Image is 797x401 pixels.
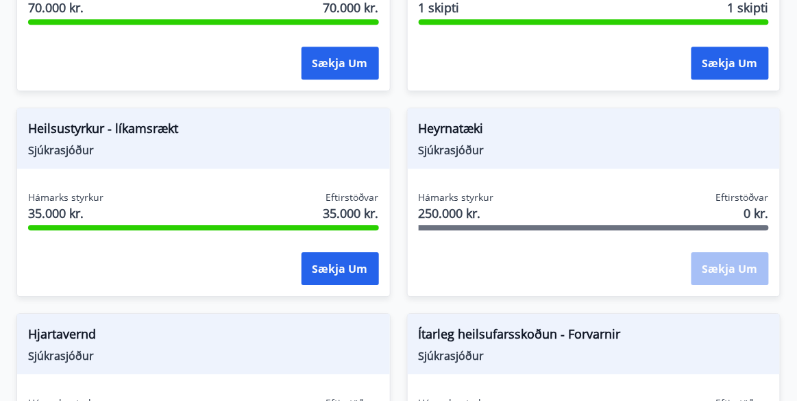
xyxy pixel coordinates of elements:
span: 35.000 kr. [28,204,103,222]
span: Hámarks styrkur [28,191,103,204]
span: Ítarleg heilsufarsskoðun - Forvarnir [419,325,770,348]
span: Hjartavernd [28,325,379,348]
span: Eftirstöðvar [716,191,769,204]
span: 35.000 kr. [323,204,379,222]
span: 250.000 kr. [419,204,494,222]
span: Heyrnatæki [419,119,770,143]
span: 0 kr. [744,204,769,222]
button: Sækja um [691,47,769,80]
button: Sækja um [302,47,379,80]
span: Sjúkrasjóður [28,348,379,363]
span: Hámarks styrkur [419,191,494,204]
span: Eftirstöðvar [326,191,379,204]
span: Sjúkrasjóður [419,348,770,363]
span: Sjúkrasjóður [28,143,379,158]
span: Heilsustyrkur - líkamsrækt [28,119,379,143]
button: Sækja um [302,252,379,285]
span: Sjúkrasjóður [419,143,770,158]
